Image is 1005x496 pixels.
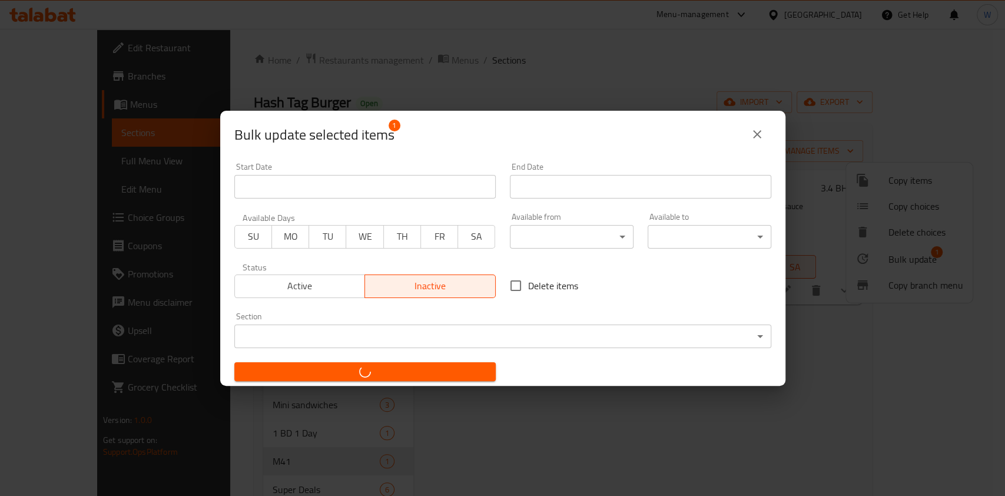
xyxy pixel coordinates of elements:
[240,277,361,295] span: Active
[364,275,496,298] button: Inactive
[234,125,394,144] span: Selected items count
[277,228,304,245] span: MO
[528,279,578,293] span: Delete items
[234,225,272,249] button: SU
[510,225,633,249] div: ​
[426,228,453,245] span: FR
[234,325,771,348] div: ​
[370,277,491,295] span: Inactive
[420,225,458,249] button: FR
[457,225,495,249] button: SA
[271,225,309,249] button: MO
[389,120,400,131] span: 1
[648,225,771,249] div: ​
[463,228,490,245] span: SA
[383,225,421,249] button: TH
[309,225,346,249] button: TU
[743,120,771,148] button: close
[389,228,416,245] span: TH
[351,228,379,245] span: WE
[234,275,366,298] button: Active
[240,228,267,245] span: SU
[346,225,383,249] button: WE
[314,228,341,245] span: TU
